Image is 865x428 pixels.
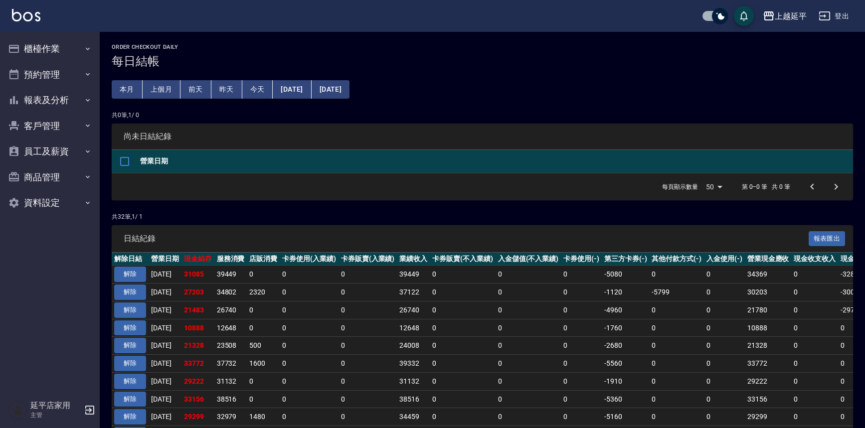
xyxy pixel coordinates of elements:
a: 報表匯出 [809,233,846,243]
td: 0 [496,284,561,301]
span: 日結紀錄 [124,234,809,244]
button: 解除 [114,285,146,300]
td: 21328 [745,337,792,355]
button: 解除 [114,302,146,318]
td: 0 [649,337,704,355]
th: 店販消費 [247,253,280,266]
h5: 延平店家用 [30,401,81,411]
button: 上越延平 [759,6,811,26]
img: Person [8,400,28,420]
td: 0 [791,301,838,319]
td: 0 [496,301,561,319]
td: 0 [791,372,838,390]
td: 0 [430,408,496,426]
td: -4960 [602,301,650,319]
td: 34369 [745,266,792,284]
th: 解除日結 [112,253,149,266]
td: [DATE] [149,284,181,301]
td: [DATE] [149,355,181,373]
button: 上個月 [143,80,180,99]
td: 37732 [214,355,247,373]
div: 50 [702,173,726,200]
td: 0 [339,301,397,319]
td: 31132 [214,372,247,390]
button: 解除 [114,320,146,336]
td: [DATE] [149,408,181,426]
td: -5160 [602,408,650,426]
button: [DATE] [312,80,349,99]
td: 39449 [397,266,430,284]
button: save [734,6,754,26]
td: [DATE] [149,372,181,390]
td: 0 [704,355,745,373]
td: 0 [430,319,496,337]
td: 0 [704,408,745,426]
th: 營業日期 [138,150,853,173]
td: 0 [280,284,339,301]
th: 卡券使用(-) [561,253,602,266]
td: 0 [430,390,496,408]
td: 0 [561,372,602,390]
th: 第三方卡券(-) [602,253,650,266]
h2: Order checkout daily [112,44,853,50]
td: 12648 [214,319,247,337]
td: 0 [430,337,496,355]
td: 34459 [397,408,430,426]
th: 現金結存 [181,253,214,266]
td: 0 [561,266,602,284]
td: 0 [339,372,397,390]
td: 0 [561,319,602,337]
td: 0 [561,337,602,355]
td: 0 [649,372,704,390]
th: 入金使用(-) [704,253,745,266]
td: 0 [339,355,397,373]
td: 32979 [214,408,247,426]
button: 解除 [114,409,146,425]
td: 0 [791,390,838,408]
td: 0 [280,301,339,319]
p: 每頁顯示數量 [662,182,698,191]
td: 33156 [181,390,214,408]
button: 解除 [114,392,146,407]
td: 1480 [247,408,280,426]
td: 0 [280,408,339,426]
td: 31132 [397,372,430,390]
td: 0 [704,390,745,408]
th: 業績收入 [397,253,430,266]
td: 0 [561,390,602,408]
p: 主管 [30,411,81,420]
td: 0 [339,390,397,408]
td: 0 [280,266,339,284]
td: 0 [561,284,602,301]
td: 0 [561,355,602,373]
td: 2320 [247,284,280,301]
button: 報表匯出 [809,231,846,247]
td: 0 [496,390,561,408]
td: -2680 [602,337,650,355]
td: [DATE] [149,266,181,284]
td: -1910 [602,372,650,390]
td: 0 [247,372,280,390]
td: 0 [649,266,704,284]
td: 21780 [745,301,792,319]
td: 37122 [397,284,430,301]
td: 0 [704,372,745,390]
td: 500 [247,337,280,355]
td: 38516 [397,390,430,408]
td: 10888 [181,319,214,337]
h3: 每日結帳 [112,54,853,68]
span: 尚未日結紀錄 [124,132,841,142]
td: 0 [649,301,704,319]
td: 0 [649,355,704,373]
td: 0 [280,355,339,373]
td: 0 [247,390,280,408]
p: 共 32 筆, 1 / 1 [112,212,853,221]
img: Logo [12,9,40,21]
div: 上越延平 [775,10,807,22]
td: 24008 [397,337,430,355]
button: 櫃檯作業 [4,36,96,62]
td: 0 [791,337,838,355]
td: 0 [791,266,838,284]
td: 0 [704,319,745,337]
td: 0 [247,266,280,284]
